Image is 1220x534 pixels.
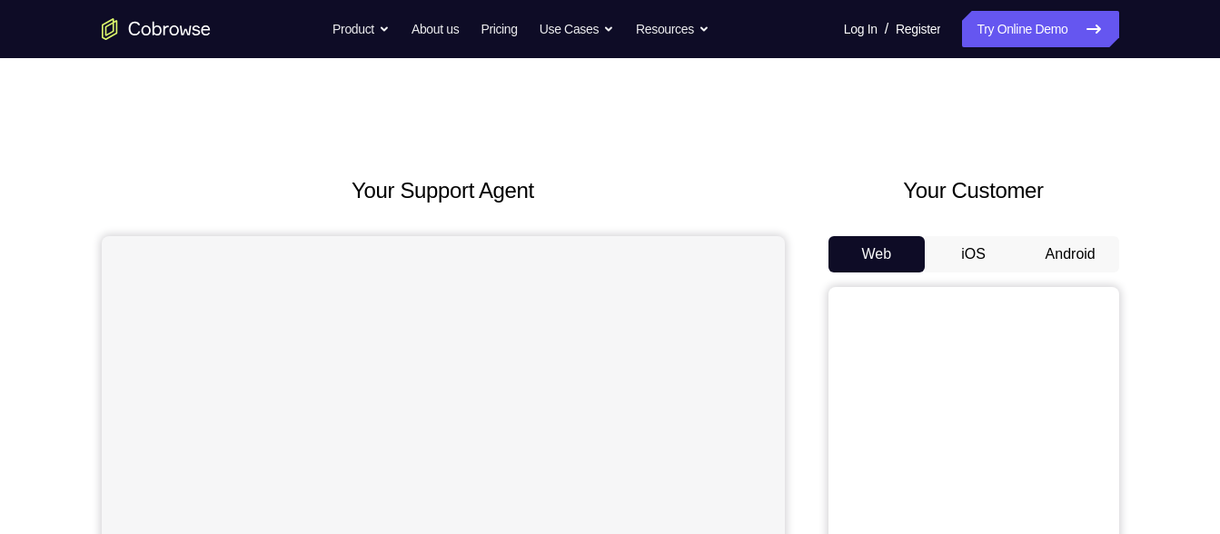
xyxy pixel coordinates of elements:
[481,11,517,47] a: Pricing
[636,11,709,47] button: Resources
[332,11,390,47] button: Product
[102,18,211,40] a: Go to the home page
[962,11,1118,47] a: Try Online Demo
[1022,236,1119,272] button: Android
[896,11,940,47] a: Register
[925,236,1022,272] button: iOS
[828,174,1119,207] h2: Your Customer
[885,18,888,40] span: /
[828,236,926,272] button: Web
[844,11,878,47] a: Log In
[412,11,459,47] a: About us
[540,11,614,47] button: Use Cases
[102,174,785,207] h2: Your Support Agent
